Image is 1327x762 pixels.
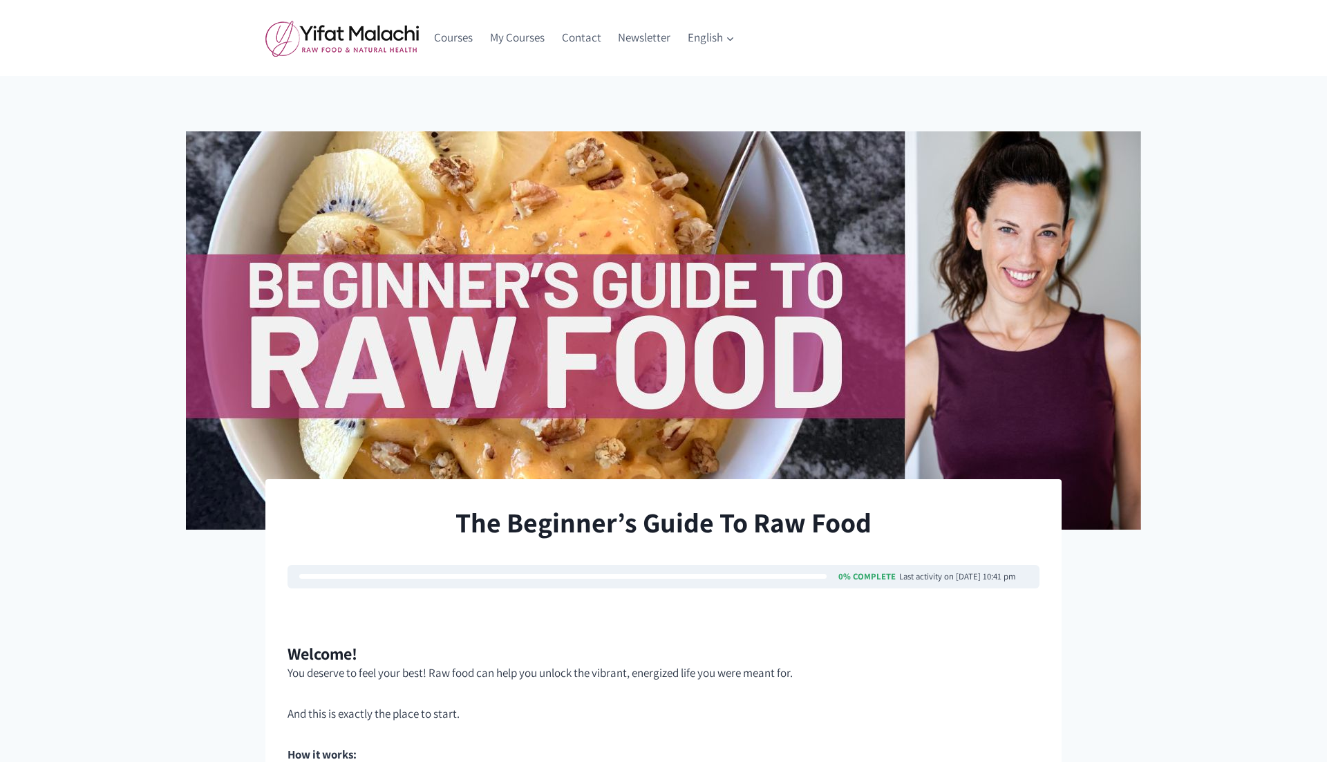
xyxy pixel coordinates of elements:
[288,747,357,762] strong: How it works:
[553,21,610,55] a: Contact
[838,573,896,582] div: 0% Complete
[288,705,1039,723] p: And this is exactly the place to start.
[288,501,1039,543] h1: The Beginner’s Guide To Raw Food
[688,28,735,47] span: English
[426,21,743,55] nav: Primary
[426,21,482,55] a: Courses
[265,20,419,57] img: yifat_logo41_en.png
[899,573,1016,582] div: Last activity on [DATE] 10:41 pm
[679,21,744,55] a: English
[482,21,554,55] a: My Courses
[288,664,1039,682] p: You deserve to feel your best! Raw food can help you unlock the vibrant, energized life you were ...
[288,644,1039,664] h3: Welcome!
[610,21,679,55] a: Newsletter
